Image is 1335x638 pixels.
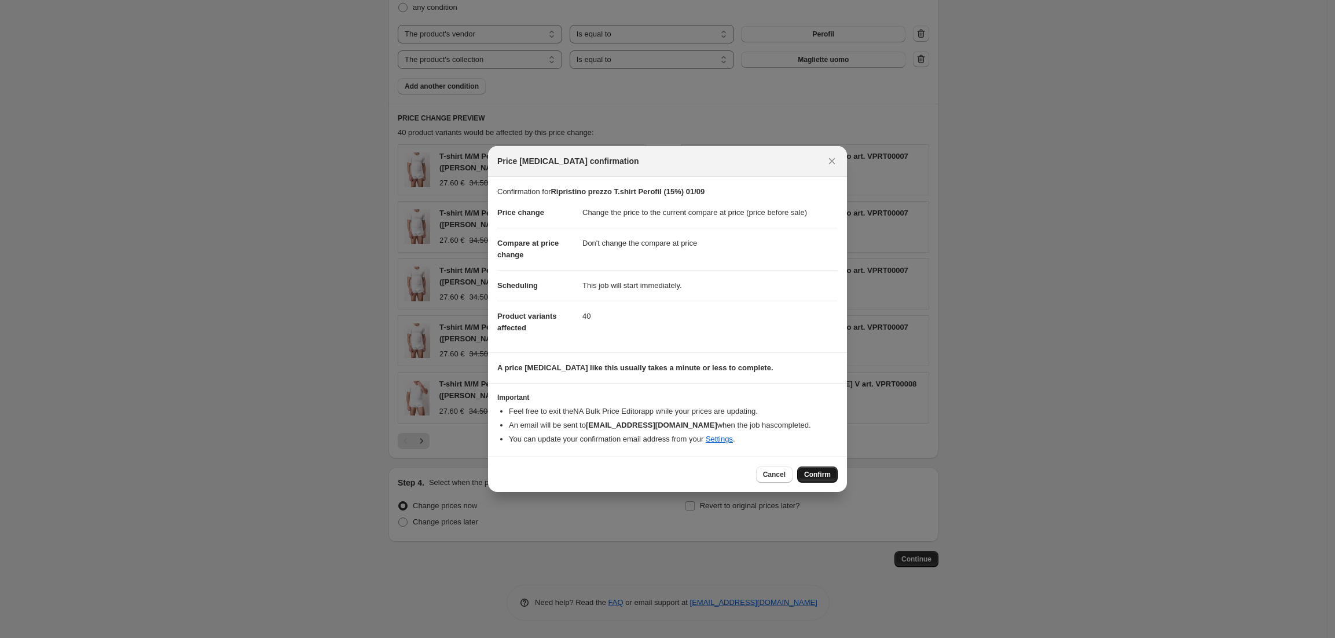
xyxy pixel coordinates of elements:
button: Close [824,153,840,169]
dd: This job will start immediately. [582,270,838,301]
p: Confirmation for [497,186,838,198]
span: Cancel [763,470,786,479]
dd: Don't change the compare at price [582,228,838,258]
dd: 40 [582,301,838,331]
span: Product variants affected [497,312,557,332]
span: Compare at price change [497,239,559,259]
button: Cancel [756,466,793,483]
li: Feel free to exit the NA Bulk Price Editor app while your prices are updating. [509,406,838,417]
span: Price [MEDICAL_DATA] confirmation [497,155,639,167]
span: Confirm [804,470,831,479]
span: Scheduling [497,281,538,290]
span: Price change [497,208,544,217]
button: Confirm [797,466,838,483]
b: [EMAIL_ADDRESS][DOMAIN_NAME] [586,421,717,429]
h3: Important [497,393,838,402]
li: You can update your confirmation email address from your . [509,433,838,445]
a: Settings [706,435,733,443]
b: A price [MEDICAL_DATA] like this usually takes a minute or less to complete. [497,363,773,372]
dd: Change the price to the current compare at price (price before sale) [582,198,838,228]
b: Ripristino prezzo T.shirt Perofil (15%) 01/09 [551,187,705,196]
li: An email will be sent to when the job has completed . [509,420,838,431]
